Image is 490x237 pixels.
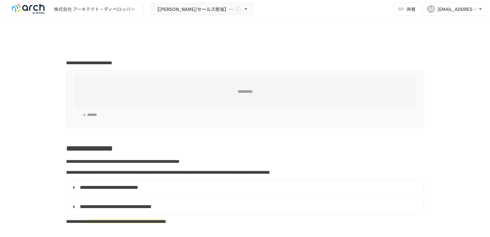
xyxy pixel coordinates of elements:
[427,5,435,13] div: M
[437,5,477,13] div: [EMAIL_ADDRESS][DOMAIN_NAME]
[155,5,234,13] span: 【[PERSON_NAME]/セールス担当】株式会社 アーキテクト・ディベロッパー様_初期設定サポート
[423,3,487,15] button: M[EMAIL_ADDRESS][DOMAIN_NAME]
[8,4,49,14] img: logo-default@2x-9cf2c760.svg
[407,5,416,13] span: 共有
[151,3,253,15] button: 【[PERSON_NAME]/セールス担当】株式会社 アーキテクト・ディベロッパー様_初期設定サポート
[54,6,135,13] div: 株式会社 アーキテクト・ディベロッパー
[394,3,421,15] button: 共有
